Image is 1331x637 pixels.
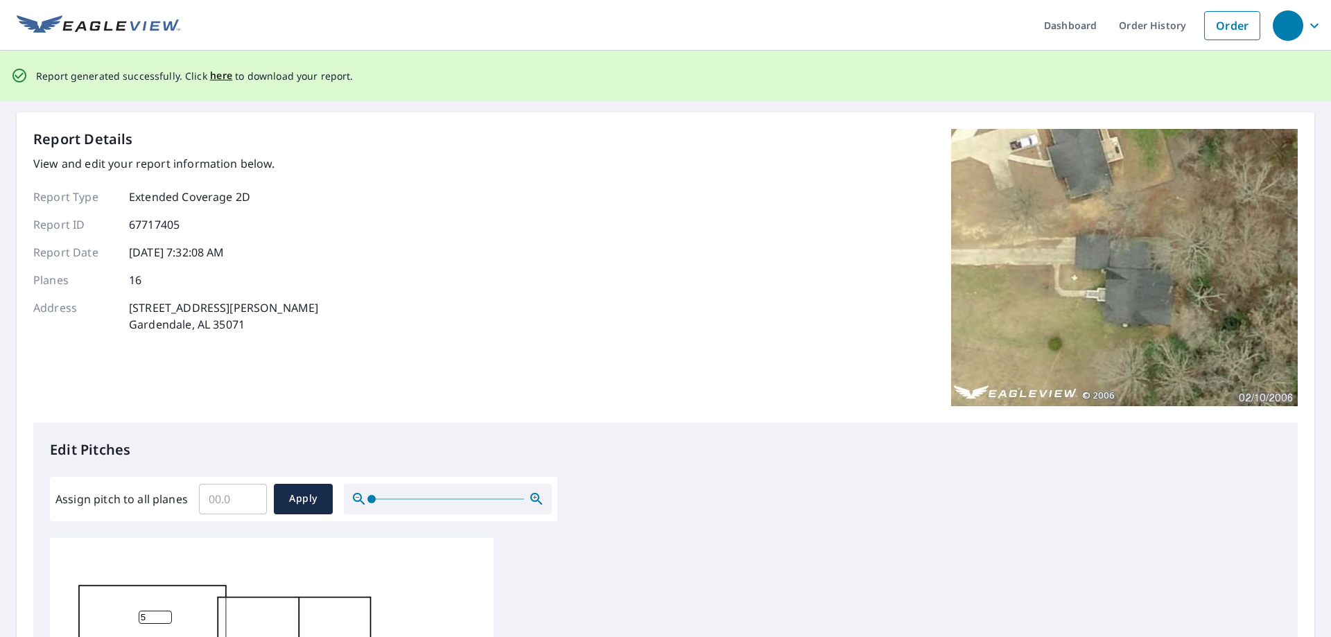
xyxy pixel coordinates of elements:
p: Address [33,299,116,333]
p: Extended Coverage 2D [129,189,250,205]
p: Report ID [33,216,116,233]
label: Assign pitch to all planes [55,491,188,507]
a: Order [1204,11,1260,40]
span: Apply [285,490,322,507]
p: 67717405 [129,216,180,233]
button: here [210,67,233,85]
p: Report Type [33,189,116,205]
p: View and edit your report information below. [33,155,318,172]
p: Report generated successfully. Click to download your report. [36,67,354,85]
img: EV Logo [17,15,180,36]
button: Apply [274,484,333,514]
p: Report Date [33,244,116,261]
p: 16 [129,272,141,288]
input: 00.0 [199,480,267,518]
img: Top image [951,129,1298,406]
p: [DATE] 7:32:08 AM [129,244,225,261]
p: [STREET_ADDRESS][PERSON_NAME] Gardendale, AL 35071 [129,299,318,333]
p: Planes [33,272,116,288]
p: Edit Pitches [50,439,1281,460]
p: Report Details [33,129,133,150]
